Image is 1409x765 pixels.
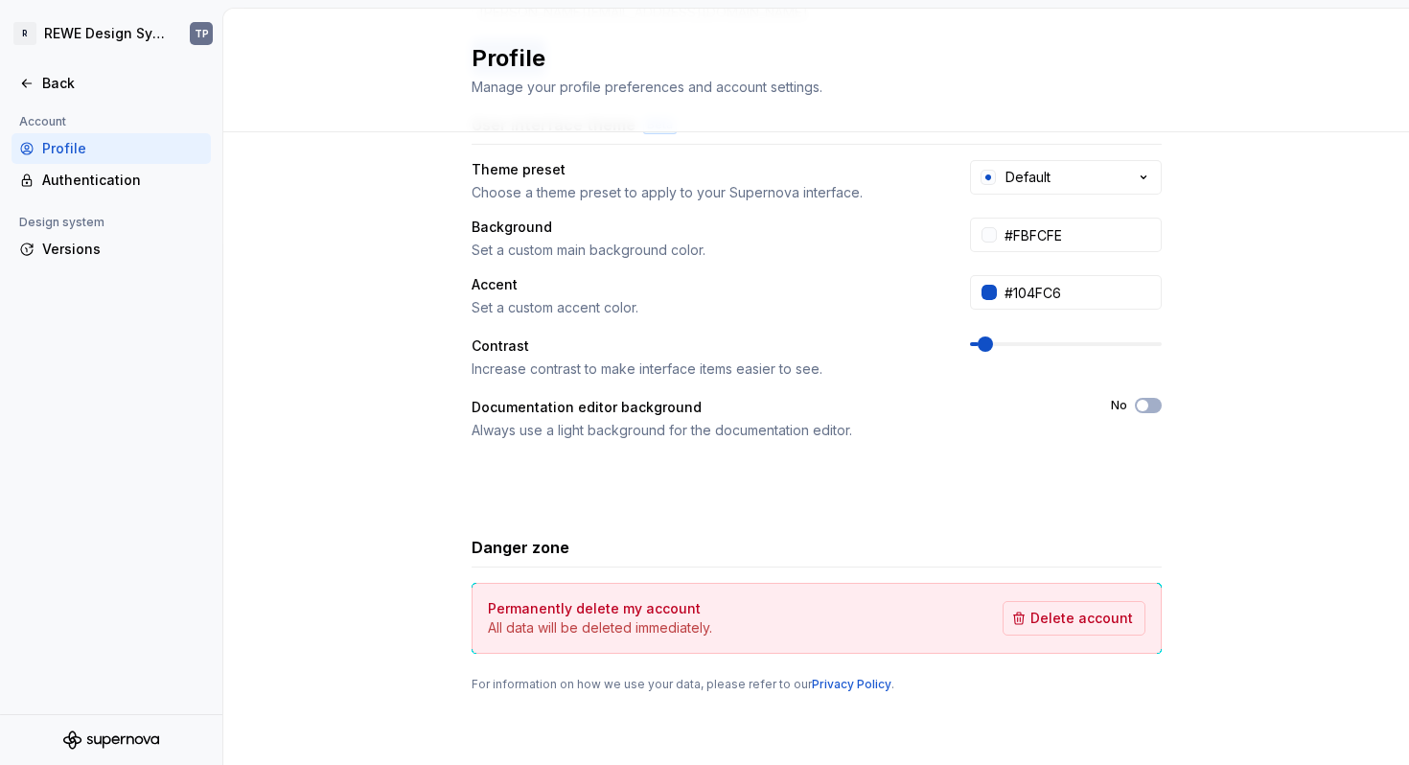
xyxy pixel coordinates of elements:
input: #FFFFFF [997,218,1162,252]
div: Versions [42,240,203,259]
div: Set a custom main background color. [472,241,935,260]
div: Contrast [472,336,935,356]
div: Account [12,110,74,133]
a: Privacy Policy [812,677,891,691]
div: Accent [472,275,935,294]
div: Always use a light background for the documentation editor. [472,421,1076,440]
a: Authentication [12,165,211,196]
div: Profile [42,139,203,158]
a: Versions [12,234,211,265]
button: RREWE Design SystemTP [4,12,219,55]
div: Set a custom accent color. [472,298,935,317]
h3: Danger zone [472,536,569,559]
div: Background [472,218,935,237]
a: Profile [12,133,211,164]
div: REWE Design System [44,24,167,43]
h4: Permanently delete my account [488,599,701,618]
div: Default [1005,168,1051,187]
button: Delete account [1003,601,1145,636]
div: Theme preset [472,160,935,179]
button: Default [970,160,1162,195]
a: Back [12,68,211,99]
h2: Profile [472,43,1139,74]
div: Choose a theme preset to apply to your Supernova interface. [472,183,935,202]
svg: Supernova Logo [63,730,159,750]
div: For information on how we use your data, please refer to our . [472,677,1162,692]
div: R [13,22,36,45]
div: TP [195,26,209,41]
span: Manage your profile preferences and account settings. [472,79,822,95]
span: Delete account [1030,609,1133,628]
p: All data will be deleted immediately. [488,618,712,637]
div: Documentation editor background [472,398,1076,417]
div: Back [42,74,203,93]
div: Authentication [42,171,203,190]
input: #104FC6 [997,275,1162,310]
div: Design system [12,211,112,234]
label: No [1111,398,1127,413]
div: Increase contrast to make interface items easier to see. [472,359,935,379]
